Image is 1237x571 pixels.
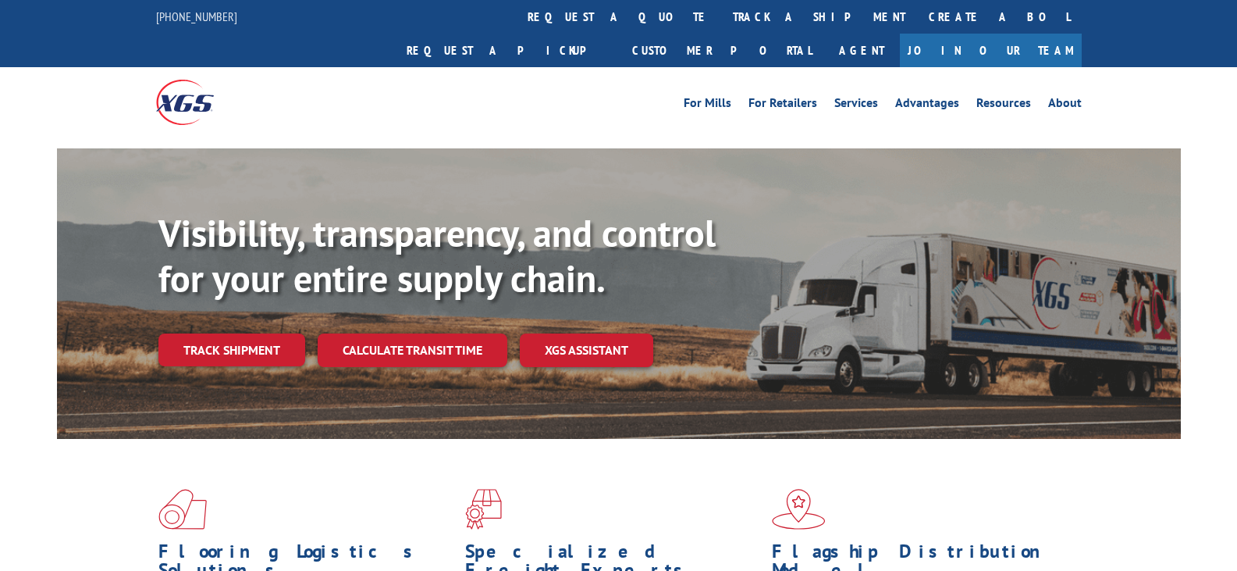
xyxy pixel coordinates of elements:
[895,97,959,114] a: Advantages
[976,97,1031,114] a: Resources
[748,97,817,114] a: For Retailers
[823,34,900,67] a: Agent
[156,9,237,24] a: [PHONE_NUMBER]
[900,34,1082,67] a: Join Our Team
[465,489,502,530] img: xgs-icon-focused-on-flooring-red
[158,334,305,366] a: Track shipment
[318,334,507,367] a: Calculate transit time
[158,209,716,302] b: Visibility, transparency, and control for your entire supply chain.
[684,97,731,114] a: For Mills
[1048,97,1082,114] a: About
[520,334,653,367] a: XGS ASSISTANT
[395,34,620,67] a: Request a pickup
[158,489,207,530] img: xgs-icon-total-supply-chain-intelligence-red
[772,489,826,530] img: xgs-icon-flagship-distribution-model-red
[834,97,878,114] a: Services
[620,34,823,67] a: Customer Portal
